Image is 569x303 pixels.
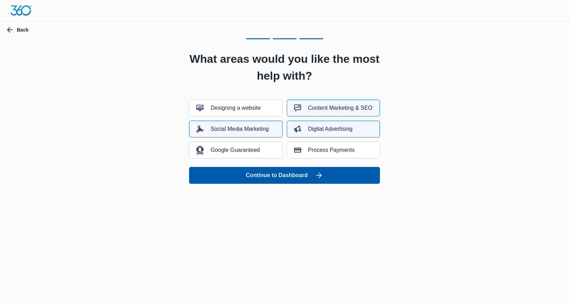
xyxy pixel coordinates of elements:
div: Process Payments [294,147,355,154]
button: Continue to Dashboard [189,167,380,184]
div: Designing a website [196,105,261,112]
div: Digital Advertising [294,126,353,133]
button: Google Guaranteed [189,142,282,159]
button: Process Payments [287,142,380,159]
div: Social Media Marketing [196,126,269,133]
button: Content Marketing & SEO [287,100,380,116]
button: Social Media Marketing [189,121,282,137]
div: Content Marketing & SEO [294,105,373,112]
button: Digital Advertising [287,121,380,137]
div: Google Guaranteed [196,146,260,154]
button: Designing a website [189,100,282,116]
h2: What areas would you like the most help with? [181,50,389,84]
